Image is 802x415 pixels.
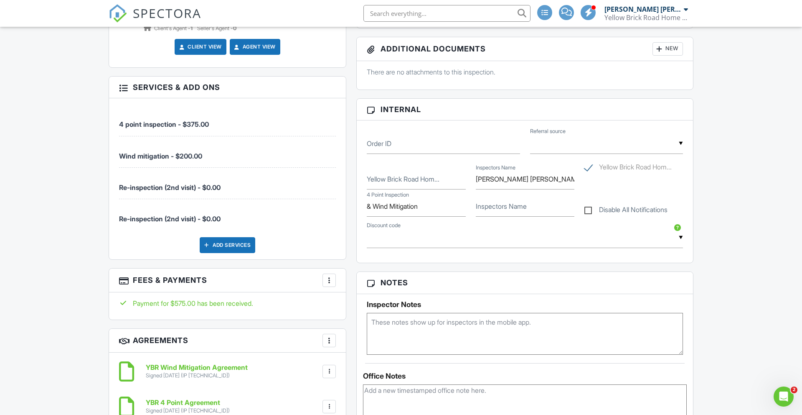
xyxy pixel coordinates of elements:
[119,152,202,160] span: Wind mitigation - $200.00
[109,11,201,29] a: SPECTORA
[233,25,236,31] strong: 0
[119,215,221,223] span: Re-inspection (2nd visit) - $0.00
[476,196,574,217] input: Inspectors Name
[119,168,336,199] li: Service: Re-inspection (2nd visit)
[233,43,276,51] a: Agent View
[133,4,201,22] span: SPECTORA
[476,164,515,172] label: Inspectors Name
[119,183,221,192] span: Re-inspection (2nd visit) - $0.00
[530,128,566,135] label: Referral source
[367,222,401,229] label: Discount code
[146,372,248,379] div: Signed [DATE] (IP [TECHNICAL_ID])
[367,300,683,309] h5: Inspector Notes
[197,25,236,31] span: Seller's Agent -
[357,272,693,294] h3: Notes
[476,202,527,211] label: Inspectors Name
[604,13,688,22] div: Yellow Brick Road Home Inspection Services
[367,174,439,184] label: Yellow Brick Road Home Inspection Services
[109,329,346,353] h3: Agreements
[178,43,222,51] a: Client View
[146,399,230,407] h6: YBR 4 Point Agreement
[119,105,336,136] li: Service: 4 point inspection
[604,5,682,13] div: [PERSON_NAME] [PERSON_NAME]
[119,120,209,128] span: 4 point inspection - $375.00
[146,364,248,371] h6: YBR Wind Mitigation Agreement
[476,169,574,190] input: Inspectors Name
[119,136,336,168] li: Service: Wind mitigation
[584,206,667,216] label: Disable All Notifications
[154,25,194,31] span: Client's Agent -
[146,407,230,414] div: Signed [DATE] (IP [TECHNICAL_ID])
[584,163,672,174] label: Yellow Brick Road Home Inspection Services
[109,269,346,292] h3: Fees & Payments
[109,77,346,98] h3: Services & Add ons
[791,387,797,393] span: 2
[190,25,193,31] strong: 1
[109,4,127,23] img: The Best Home Inspection Software - Spectora
[367,139,391,148] label: Order ID
[119,199,336,230] li: Service: Re-inspection (2nd visit)
[146,364,248,379] a: YBR Wind Mitigation Agreement Signed [DATE] (IP [TECHNICAL_ID])
[119,299,336,308] div: Payment for $575.00 has been received.
[363,5,530,22] input: Search everything...
[146,399,230,414] a: YBR 4 Point Agreement Signed [DATE] (IP [TECHNICAL_ID])
[367,196,465,217] input: 4 Point Inspection
[357,99,693,120] h3: Internal
[367,169,465,190] input: Yellow Brick Road Home Inspection Services
[363,372,687,380] div: Office Notes
[367,67,683,77] p: There are no attachments to this inspection.
[774,387,794,407] iframe: Intercom live chat
[200,237,255,253] div: Add Services
[357,37,693,61] h3: Additional Documents
[367,191,409,199] label: 4 Point Inspection
[652,42,683,56] div: New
